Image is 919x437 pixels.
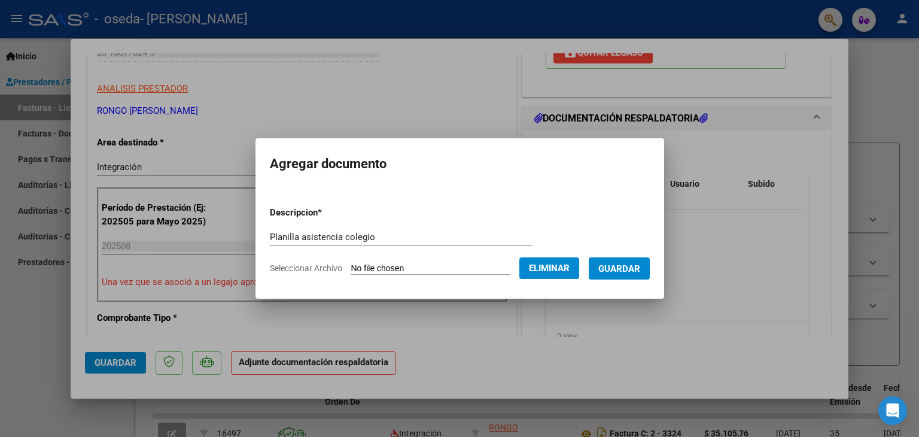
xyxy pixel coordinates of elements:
[270,263,342,273] span: Seleccionar Archivo
[270,153,650,175] h2: Agregar documento
[270,206,384,220] p: Descripcion
[519,257,579,279] button: Eliminar
[598,263,640,274] span: Guardar
[878,396,907,425] div: Open Intercom Messenger
[589,257,650,280] button: Guardar
[529,263,570,274] span: Eliminar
